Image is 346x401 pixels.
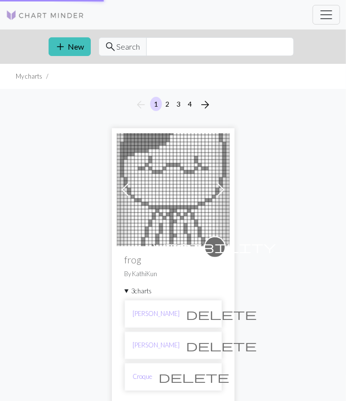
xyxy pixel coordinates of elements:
[195,97,215,113] button: Next
[125,286,222,296] summary: 3charts
[159,370,230,384] span: delete
[199,99,211,111] i: Next
[313,5,340,25] button: Toggle navigation
[125,254,222,265] h2: frog
[133,341,180,350] a: [PERSON_NAME]
[173,97,185,111] button: 3
[186,307,257,321] span: delete
[117,133,230,246] img: Jeremiah
[105,40,117,54] span: search
[199,98,211,112] span: arrow_forward
[125,269,222,279] p: By KathiKun
[161,97,173,111] button: 2
[117,184,230,193] a: Jeremiah
[186,339,257,352] span: delete
[154,239,276,255] span: visibility
[154,237,276,257] i: private
[49,37,91,56] button: New
[133,372,153,381] a: Croque
[150,97,162,111] button: 1
[184,97,196,111] button: 4
[153,368,236,386] button: Delete chart
[133,309,180,318] a: [PERSON_NAME]
[55,40,67,54] span: add
[131,97,215,113] nav: Page navigation
[16,72,42,81] li: My charts
[180,336,264,355] button: Delete chart
[117,41,140,53] span: Search
[180,305,264,323] button: Delete chart
[6,9,84,21] img: Logo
